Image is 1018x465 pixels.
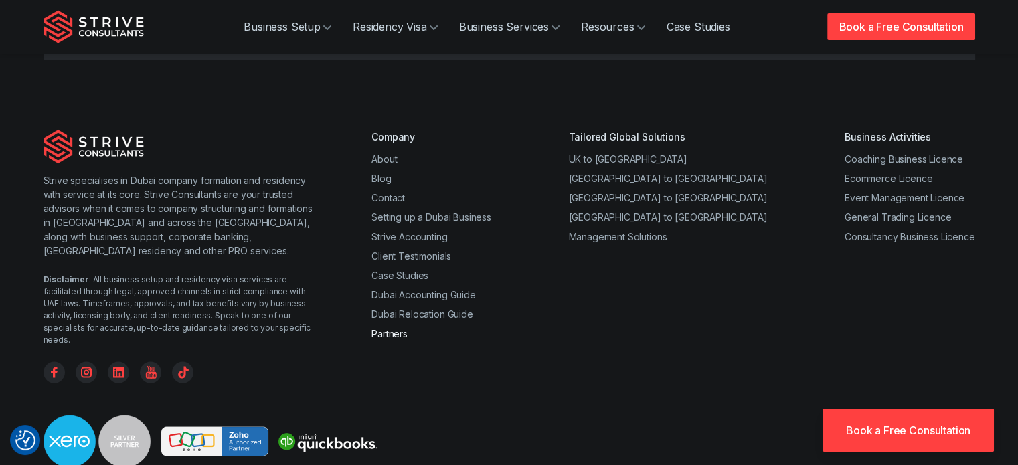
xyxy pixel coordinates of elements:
a: Setting up a Dubai Business [371,211,491,223]
img: Strive is a Zoho Partner [161,427,268,457]
a: UK to [GEOGRAPHIC_DATA] [568,153,687,165]
div: Company [371,130,491,144]
a: Instagram [76,362,97,383]
a: General Trading Licence [845,211,951,223]
a: Blog [371,173,391,184]
a: TikTok [172,362,193,383]
a: About [371,153,397,165]
a: Resources [570,13,656,40]
a: Partners [371,328,408,339]
a: Event Management Licence [845,192,964,203]
a: Consultancy Business Licence [845,231,975,242]
a: [GEOGRAPHIC_DATA] to [GEOGRAPHIC_DATA] [568,173,767,184]
strong: Disclaimer [44,274,89,284]
a: Contact [371,192,405,203]
img: Strive Consultants [44,10,144,43]
a: Facebook [44,362,65,383]
a: Case Studies [371,270,428,281]
a: Ecommerce Licence [845,173,932,184]
a: [GEOGRAPHIC_DATA] to [GEOGRAPHIC_DATA] [568,211,767,223]
a: Case Studies [656,13,741,40]
a: Business Services [448,13,570,40]
button: Consent Preferences [15,430,35,450]
a: Management Solutions [568,231,667,242]
a: Coaching Business Licence [845,153,963,165]
p: Strive specialises in Dubai company formation and residency with service at its core. Strive Cons... [44,173,319,258]
a: Book a Free Consultation [823,409,994,452]
img: Revisit consent button [15,430,35,450]
a: Linkedin [108,362,129,383]
a: Dubai Relocation Guide [371,308,473,320]
a: Client Testimonials [371,250,451,262]
a: YouTube [140,362,161,383]
div: : All business setup and residency visa services are facilitated through legal, approved channels... [44,274,319,346]
img: Strive is a quickbooks Partner [274,427,381,456]
div: Business Activities [845,130,975,144]
a: Dubai Accounting Guide [371,289,475,300]
a: Residency Visa [342,13,448,40]
a: Business Setup [233,13,342,40]
div: Tailored Global Solutions [568,130,767,144]
a: Strive Accounting [371,231,447,242]
img: Strive Consultants [44,130,144,163]
a: Book a Free Consultation [827,13,974,40]
a: [GEOGRAPHIC_DATA] to [GEOGRAPHIC_DATA] [568,192,767,203]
